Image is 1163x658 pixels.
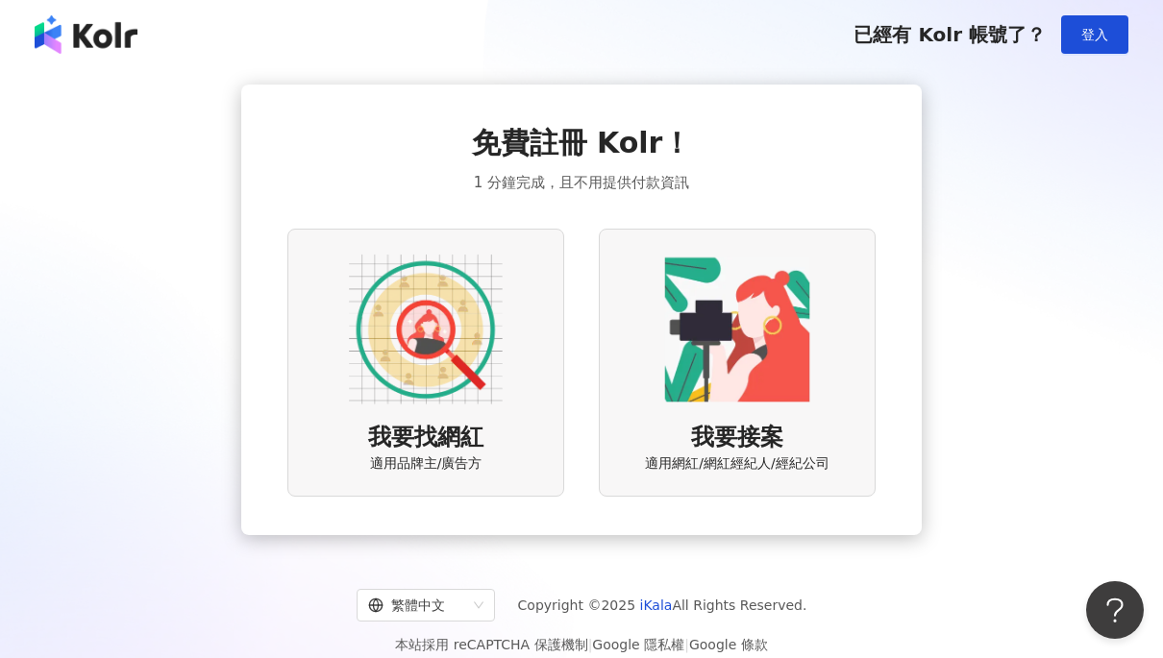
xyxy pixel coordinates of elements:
img: AD identity option [349,253,503,406]
span: 1 分鐘完成，且不用提供付款資訊 [474,171,689,194]
span: 本站採用 reCAPTCHA 保護機制 [395,633,767,656]
span: | [684,637,689,652]
span: 免費註冊 Kolr！ [472,123,692,163]
span: Copyright © 2025 All Rights Reserved. [518,594,807,617]
span: | [588,637,593,652]
a: iKala [640,597,673,613]
span: 適用網紅/網紅經紀人/經紀公司 [645,454,829,474]
img: KOL identity option [660,253,814,406]
div: 繁體中文 [368,590,466,621]
iframe: Help Scout Beacon - Open [1086,581,1144,639]
span: 已經有 Kolr 帳號了？ [854,23,1046,46]
button: 登入 [1061,15,1128,54]
span: 適用品牌主/廣告方 [370,454,483,474]
span: 登入 [1081,27,1108,42]
img: logo [35,15,137,54]
span: 我要找網紅 [368,422,483,454]
a: Google 隱私權 [592,637,684,652]
a: Google 條款 [689,637,768,652]
span: 我要接案 [691,422,783,454]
